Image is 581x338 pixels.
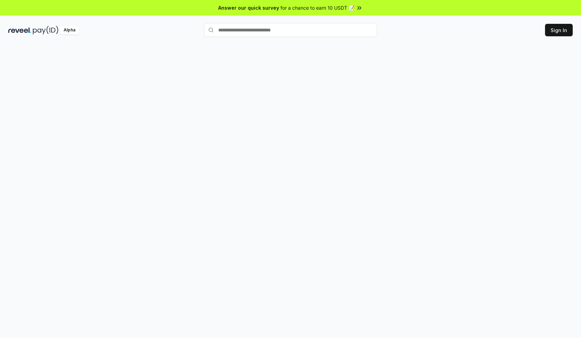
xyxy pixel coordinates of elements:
[218,4,279,11] span: Answer our quick survey
[33,26,58,35] img: pay_id
[280,4,354,11] span: for a chance to earn 10 USDT 📝
[545,24,573,36] button: Sign In
[8,26,31,35] img: reveel_dark
[60,26,79,35] div: Alpha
